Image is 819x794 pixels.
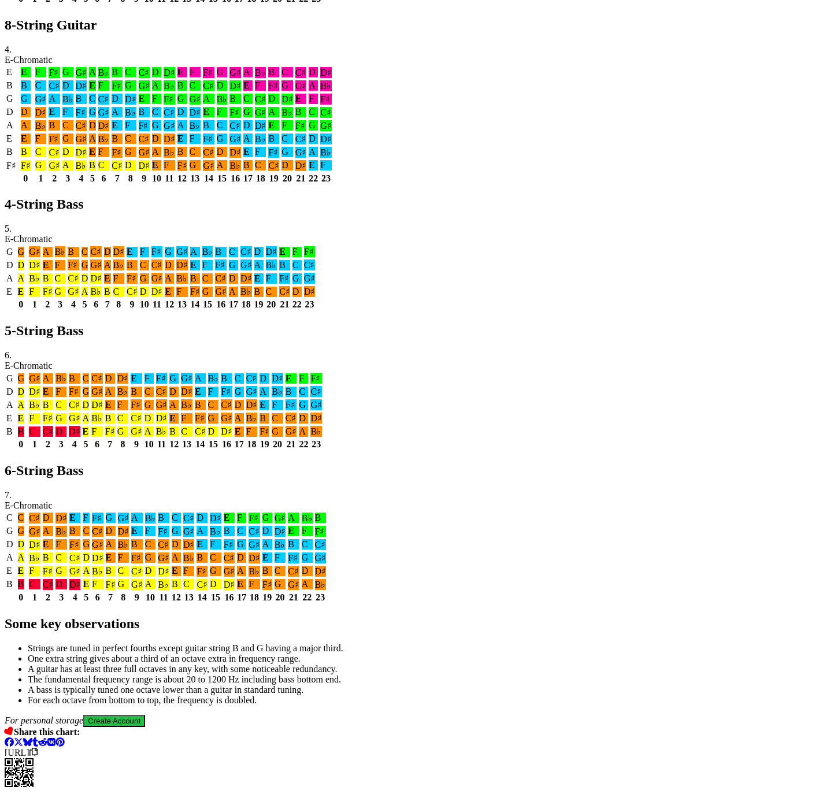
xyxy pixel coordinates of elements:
div: D [152,133,161,144]
div: G♯ [176,246,188,257]
th: 17 [243,173,253,184]
td: B [6,146,17,158]
div: G♯ [295,147,307,158]
div: G♯ [229,67,241,78]
div: A [18,273,25,284]
th: 2 [48,173,61,184]
div: F [320,160,332,170]
div: D [268,94,279,104]
a: Tweet [14,737,23,747]
div: B♭ [62,94,73,105]
div: E [21,67,31,77]
div: E [243,147,253,157]
div: A [43,247,53,257]
div: F♯ [279,273,290,284]
div: G [281,147,293,157]
div: G [217,133,228,144]
div: G [21,94,31,104]
div: A [268,107,279,117]
div: D♯ [320,67,332,78]
th: 12 [177,173,188,184]
div: E [89,147,96,157]
div: C [281,133,293,144]
div: C♯ [240,246,252,257]
div: G [125,147,136,157]
div: F [98,147,110,157]
div: B [68,247,79,257]
div: D [89,120,96,131]
h2: 4-String Bass [5,196,814,212]
a: Tumblr [32,737,38,747]
button: Create Account [83,715,145,727]
div: D [281,160,293,170]
div: C [81,247,88,257]
div: C♯ [76,120,87,131]
div: G♯ [139,147,150,158]
div: G♯ [164,120,175,131]
th: 1 [35,173,47,184]
div: A [152,147,161,157]
div: D♯ [240,273,252,284]
div: F [190,133,201,144]
div: D [104,247,111,257]
div: A [217,160,228,170]
div: F [62,107,73,117]
div: F♯ [112,80,123,91]
div: G♯ [320,120,332,131]
div: D♯ [113,246,125,257]
div: C♯ [151,259,163,270]
th: 23 [320,173,332,184]
td: A [6,120,17,132]
div: B [21,80,31,91]
div: F♯ [127,273,138,284]
div: C♯ [112,160,123,171]
div: C♯ [203,147,214,158]
th: 6 [98,173,110,184]
div: B♭ [255,67,266,78]
div: D [21,107,31,117]
div: G [62,67,73,77]
div: G♯ [151,273,163,284]
div: D [243,120,253,131]
div: G [309,120,318,131]
div: F♯ [112,147,123,158]
div: D [165,260,174,270]
div: B♭ [217,94,228,105]
div: C [89,94,96,104]
div: F♯ [215,259,227,270]
div: E [177,67,187,77]
div: F [35,67,47,77]
div: C♯ [295,133,307,144]
div: G♯ [76,67,87,78]
div: G♯ [76,133,87,144]
div: G [281,80,293,91]
div: B♭ [190,120,201,131]
div: G♯ [255,107,266,118]
div: B♭ [98,133,110,144]
div: A [254,260,264,270]
div: B [295,107,307,117]
div: C [292,260,302,270]
th: 8 [124,173,137,184]
div: D♯ [98,120,110,131]
div: D [177,107,187,117]
div: D♯ [295,160,307,171]
div: A [89,133,96,144]
div: E [152,160,161,170]
div: B [89,160,96,170]
div: D [309,67,318,77]
div: B [268,67,279,77]
div: B [203,120,214,131]
th: 13 [189,173,202,184]
td: G [6,93,17,105]
div: C♯ [68,273,79,284]
div: G [125,80,136,91]
div: F♯ [320,94,332,105]
div: F♯ [151,246,163,257]
div: D♯ [35,107,47,118]
div: C♯ [215,273,227,284]
div: F♯ [49,133,60,144]
td: D [6,106,17,118]
div: C♯ [229,120,241,131]
div: D♯ [139,160,150,171]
